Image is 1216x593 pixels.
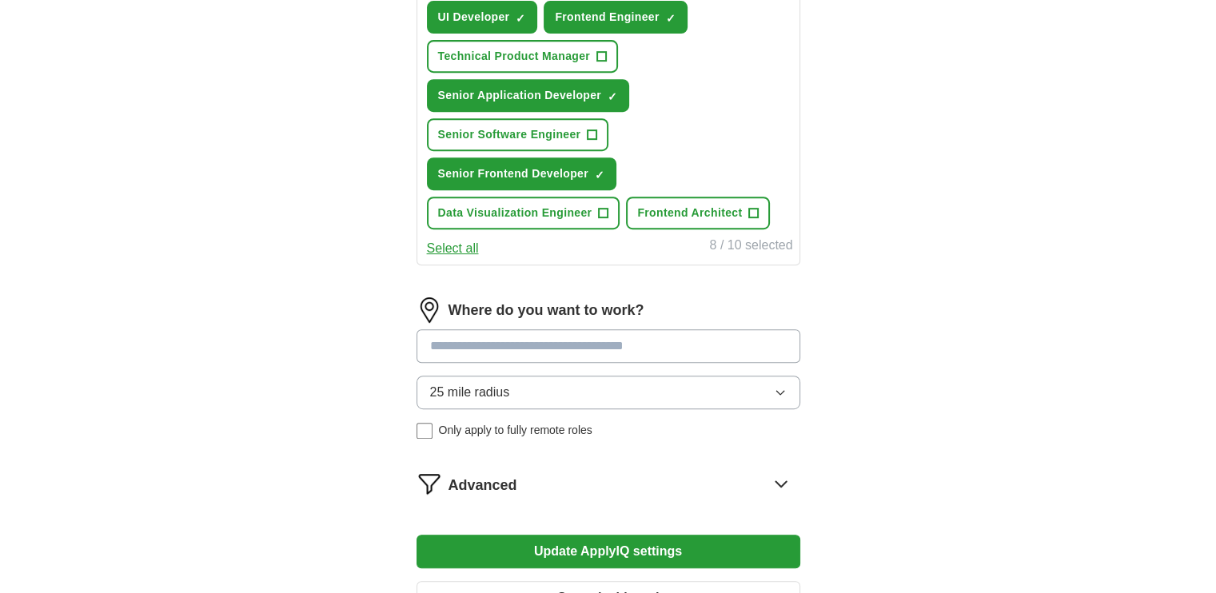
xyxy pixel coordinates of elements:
button: Update ApplyIQ settings [417,535,800,568]
button: Frontend Architect [626,197,770,229]
span: Data Visualization Engineer [438,205,592,221]
span: Frontend Architect [637,205,742,221]
button: UI Developer✓ [427,1,538,34]
img: location.png [417,297,442,323]
span: Senior Frontend Developer [438,165,588,182]
span: UI Developer [438,9,510,26]
span: 25 mile radius [430,383,510,402]
button: Senior Frontend Developer✓ [427,157,616,190]
span: ✓ [608,90,617,103]
span: Frontend Engineer [555,9,659,26]
span: Only apply to fully remote roles [439,422,592,439]
button: Select all [427,239,479,258]
span: Advanced [449,475,517,496]
span: ✓ [516,12,525,25]
button: Senior Application Developer✓ [427,79,630,112]
span: ✓ [666,12,676,25]
button: 25 mile radius [417,376,800,409]
input: Only apply to fully remote roles [417,423,433,439]
button: Senior Software Engineer [427,118,609,151]
img: filter [417,471,442,496]
span: ✓ [595,169,604,181]
div: 8 / 10 selected [709,236,792,258]
button: Technical Product Manager [427,40,619,73]
label: Where do you want to work? [449,300,644,321]
span: Senior Software Engineer [438,126,581,143]
button: Frontend Engineer✓ [544,1,687,34]
span: Technical Product Manager [438,48,591,65]
span: Senior Application Developer [438,87,602,104]
button: Data Visualization Engineer [427,197,620,229]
